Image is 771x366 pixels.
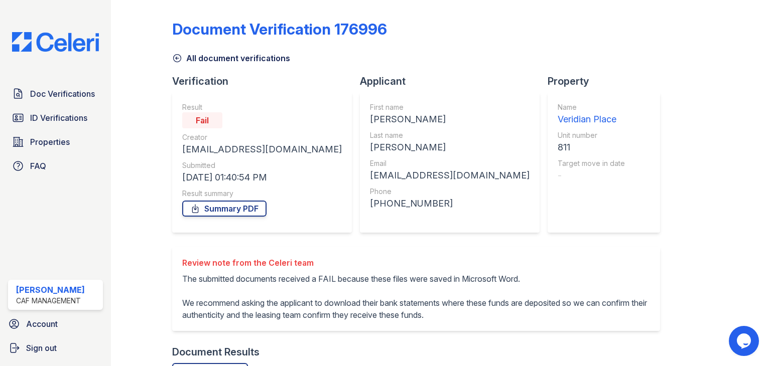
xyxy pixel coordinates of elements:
div: Veridian Place [558,112,625,126]
div: [PERSON_NAME] [370,112,530,126]
a: Doc Verifications [8,84,103,104]
img: CE_Logo_Blue-a8612792a0a2168367f1c8372b55b34899dd931a85d93a1a3d3e32e68fde9ad4.png [4,32,107,52]
div: First name [370,102,530,112]
a: Account [4,314,107,334]
div: Last name [370,130,530,140]
iframe: chat widget [729,326,761,356]
div: [PERSON_NAME] [16,284,85,296]
div: Creator [182,132,342,142]
p: The submitted documents received a FAIL because these files were saved in Microsoft Word. We reco... [182,273,650,321]
div: 811 [558,140,625,154]
span: Account [26,318,58,330]
a: ID Verifications [8,108,103,128]
span: FAQ [30,160,46,172]
a: FAQ [8,156,103,176]
div: Verification [172,74,360,88]
div: Review note from the Celeri team [182,257,650,269]
a: Sign out [4,338,107,358]
a: Summary PDF [182,201,267,217]
div: Applicant [360,74,548,88]
div: Unit number [558,130,625,140]
a: Properties [8,132,103,152]
div: [PERSON_NAME] [370,140,530,154]
div: Phone [370,187,530,197]
a: Name Veridian Place [558,102,625,126]
div: Name [558,102,625,112]
div: Submitted [182,160,342,170]
span: ID Verifications [30,112,87,124]
span: Properties [30,136,70,148]
a: All document verifications [172,52,290,64]
div: Target move in date [558,158,625,168]
span: Doc Verifications [30,88,95,100]
div: [EMAIL_ADDRESS][DOMAIN_NAME] [370,168,530,182]
div: [EMAIL_ADDRESS][DOMAIN_NAME] [182,142,342,156]
div: Fail [182,112,222,128]
div: Result summary [182,189,342,199]
div: - [558,168,625,182]
div: [DATE] 01:40:54 PM [182,170,342,185]
span: Sign out [26,342,57,354]
div: Result [182,102,342,112]
div: [PHONE_NUMBER] [370,197,530,211]
div: Email [370,158,530,168]
div: Document Verification 176996 [172,20,387,38]
div: CAF Management [16,296,85,306]
div: Property [548,74,668,88]
div: Document Results [172,345,260,359]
